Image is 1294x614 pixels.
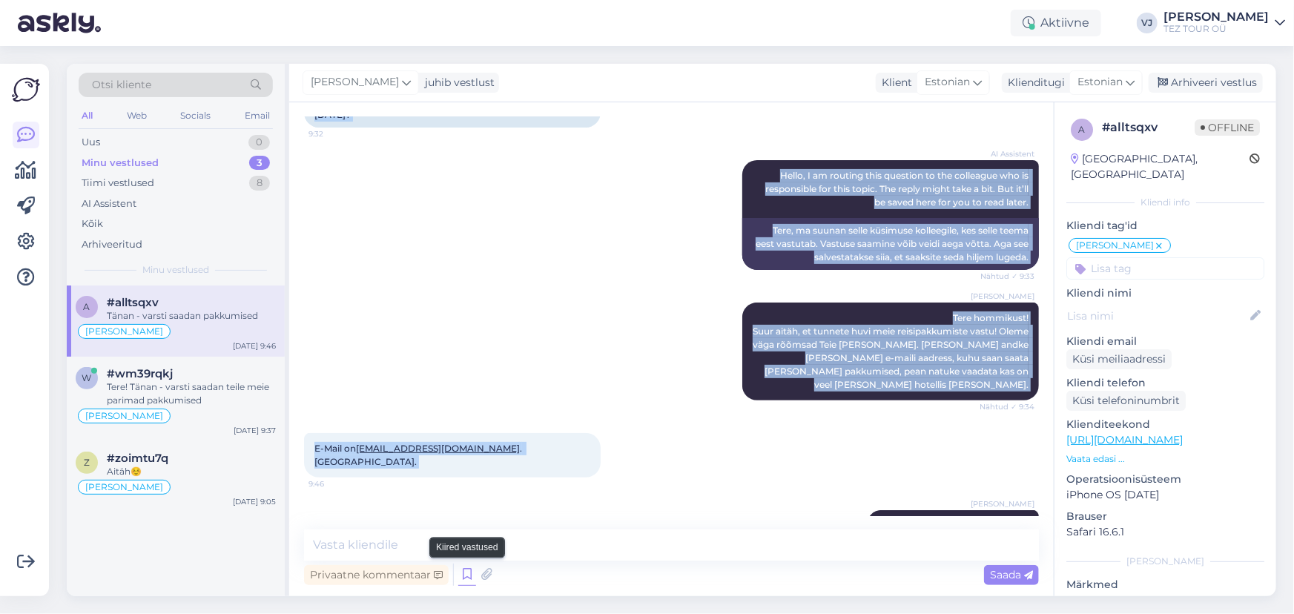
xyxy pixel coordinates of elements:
span: E-Mail on . [GEOGRAPHIC_DATA]. [314,443,524,467]
div: Minu vestlused [82,156,159,171]
span: Nähtud ✓ 9:34 [979,401,1034,412]
a: [PERSON_NAME]TEZ TOUR OÜ [1163,11,1285,35]
span: Hello, I am routing this question to the colleague who is responsible for this topic. The reply m... [765,170,1031,208]
div: Tere! Tänan - varsti saadan teile meie parimad pakkumised [107,380,276,407]
p: Brauser [1066,509,1264,524]
span: AI Assistent [979,148,1034,159]
span: #alltsqxv [107,296,159,309]
div: Tänan - varsti saadan pakkumised [107,309,276,323]
div: 3 [249,156,270,171]
a: [URL][DOMAIN_NAME] [1066,433,1183,446]
span: 9:46 [308,478,364,489]
p: Kliendi tag'id [1066,218,1264,234]
div: Küsi telefoninumbrit [1066,391,1186,411]
div: Tiimi vestlused [82,176,154,191]
div: All [79,106,96,125]
div: [DATE] 9:46 [233,340,276,351]
span: [PERSON_NAME] [311,74,399,90]
p: Safari 16.6.1 [1066,524,1264,540]
img: Askly Logo [12,76,40,104]
div: TEZ TOUR OÜ [1163,23,1269,35]
span: 9:32 [308,128,364,139]
input: Lisa tag [1066,257,1264,280]
div: Kliendi info [1066,196,1264,209]
span: #wm39rqkj [107,367,173,380]
div: Uus [82,135,100,150]
span: z [84,457,90,468]
span: [PERSON_NAME] [85,483,163,492]
div: AI Assistent [82,197,136,211]
div: Aitäh☺️ [107,465,276,478]
span: Estonian [925,74,970,90]
div: Kõik [82,217,103,231]
div: Tere, ma suunan selle küsimuse kolleegile, kes selle teema eest vastutab. Vastuse saamine võib ve... [742,218,1039,270]
a: [EMAIL_ADDRESS][DOMAIN_NAME] [356,443,520,454]
div: Aktiivne [1011,10,1101,36]
div: VJ [1137,13,1158,33]
span: [PERSON_NAME] [1076,241,1154,250]
div: Web [124,106,150,125]
span: Otsi kliente [92,77,151,93]
p: Märkmed [1066,577,1264,592]
span: w [82,372,92,383]
input: Lisa nimi [1067,308,1247,324]
div: [DATE] 9:37 [234,425,276,436]
div: [PERSON_NAME] [1163,11,1269,23]
div: juhib vestlust [419,75,495,90]
div: [DATE] 9:05 [233,496,276,507]
div: [GEOGRAPHIC_DATA], [GEOGRAPHIC_DATA] [1071,151,1250,182]
span: Saada [990,568,1033,581]
p: iPhone OS [DATE] [1066,487,1264,503]
span: Offline [1195,119,1260,136]
div: [PERSON_NAME] [1066,555,1264,568]
div: Privaatne kommentaar [304,565,449,585]
p: Vaata edasi ... [1066,452,1264,466]
span: [PERSON_NAME] [971,498,1034,509]
span: [PERSON_NAME] [85,327,163,336]
span: Minu vestlused [142,263,209,277]
div: Arhiveeritud [82,237,142,252]
span: a [1079,124,1086,135]
p: Kliendi nimi [1066,285,1264,301]
p: Kliendi telefon [1066,375,1264,391]
div: Küsi meiliaadressi [1066,349,1172,369]
div: Klient [876,75,912,90]
span: [PERSON_NAME] [971,291,1034,302]
p: Klienditeekond [1066,417,1264,432]
div: Email [242,106,273,125]
span: Estonian [1077,74,1123,90]
small: Kiired vastused [436,541,498,554]
div: 8 [249,176,270,191]
p: Kliendi email [1066,334,1264,349]
div: 0 [248,135,270,150]
div: Socials [177,106,214,125]
span: a [84,301,90,312]
span: #zoimtu7q [107,452,168,465]
span: Nähtud ✓ 9:33 [979,271,1034,282]
span: [PERSON_NAME] [85,412,163,420]
div: # alltsqxv [1102,119,1195,136]
p: Operatsioonisüsteem [1066,472,1264,487]
div: Arhiveeri vestlus [1149,73,1263,93]
div: Klienditugi [1002,75,1065,90]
